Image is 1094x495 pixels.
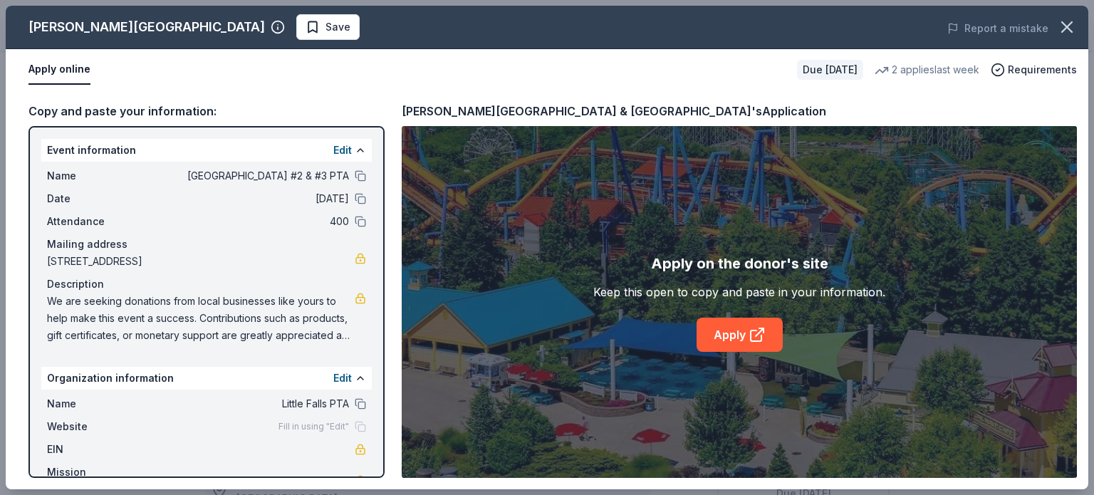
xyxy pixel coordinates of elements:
span: Name [47,395,142,412]
div: Keep this open to copy and paste in your information. [593,283,885,301]
div: Organization information [41,367,372,390]
span: Fill in using "Edit" [278,421,349,432]
button: Edit [333,370,352,387]
span: [GEOGRAPHIC_DATA] #2 & #3 PTA [142,167,349,184]
span: Little Falls PTA [142,395,349,412]
div: Due [DATE] [797,60,863,80]
div: Apply on the donor's site [651,252,828,275]
span: Attendance [47,213,142,230]
span: Website [47,418,142,435]
button: Save [296,14,360,40]
span: Save [325,19,350,36]
button: Report a mistake [947,20,1048,37]
a: Apply [697,318,783,352]
button: Edit [333,142,352,159]
span: EIN [47,441,142,458]
div: Event information [41,139,372,162]
div: [PERSON_NAME][GEOGRAPHIC_DATA] [28,16,265,38]
button: Requirements [991,61,1077,78]
div: Description [47,276,366,293]
div: Copy and paste your information: [28,102,385,120]
span: 400 [142,213,349,230]
span: [DATE] [142,190,349,207]
span: Date [47,190,142,207]
span: Requirements [1008,61,1077,78]
div: [PERSON_NAME][GEOGRAPHIC_DATA] & [GEOGRAPHIC_DATA]'s Application [402,102,826,120]
span: We are seeking donations from local businesses like yours to help make this event a success. Cont... [47,293,355,344]
button: Apply online [28,55,90,85]
span: [STREET_ADDRESS] [47,253,355,270]
div: Mailing address [47,236,366,253]
span: Name [47,167,142,184]
div: 2 applies last week [875,61,979,78]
